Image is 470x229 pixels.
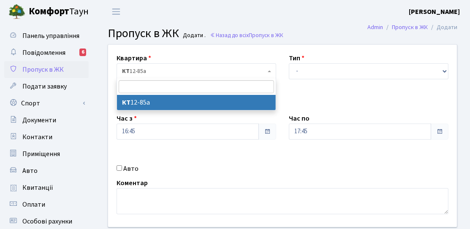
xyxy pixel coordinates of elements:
label: Час по [289,113,310,124]
span: Контакти [22,132,52,142]
label: Авто [123,164,139,174]
a: Подати заявку [4,78,89,95]
a: Спорт [4,95,89,112]
a: Пропуск в ЖК [392,23,428,32]
li: Додати [428,23,457,32]
span: Подати заявку [22,82,67,91]
a: [PERSON_NAME] [409,7,460,17]
label: Тип [289,53,304,63]
div: 6 [79,48,86,56]
span: Пропуск в ЖК [108,25,179,42]
nav: breadcrumb [355,19,470,36]
a: Повідомлення6 [4,44,89,61]
span: Приміщення [22,149,60,159]
span: Панель управління [22,31,79,40]
a: Оплати [4,196,89,213]
b: КТ [122,98,130,107]
a: Контакти [4,129,89,145]
a: Документи [4,112,89,129]
a: Квитанції [4,179,89,196]
b: КТ [122,67,130,75]
span: Повідомлення [22,48,65,57]
span: Особові рахунки [22,217,72,226]
button: Переключити навігацію [106,5,127,19]
span: Пропуск в ЖК [22,65,64,74]
span: Документи [22,116,56,125]
a: Авто [4,162,89,179]
a: Приміщення [4,145,89,162]
b: Комфорт [29,5,69,18]
label: Час з [117,113,137,124]
span: Авто [22,166,38,175]
small: Додати . [182,32,206,39]
a: Пропуск в ЖК [4,61,89,78]
b: [PERSON_NAME] [409,7,460,16]
img: logo.png [8,3,25,20]
a: Назад до всіхПропуск в ЖК [210,31,283,39]
a: Admin [367,23,383,32]
label: Коментар [117,178,148,188]
span: Таун [29,5,89,19]
span: Пропуск в ЖК [249,31,283,39]
span: Оплати [22,200,45,209]
span: <b>КТ</b>&nbsp;&nbsp;&nbsp;&nbsp;12-85а [117,63,276,79]
a: Панель управління [4,27,89,44]
span: Квитанції [22,183,53,192]
label: Квартира [117,53,151,63]
li: 12-85а [117,95,276,110]
span: <b>КТ</b>&nbsp;&nbsp;&nbsp;&nbsp;12-85а [122,67,266,75]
